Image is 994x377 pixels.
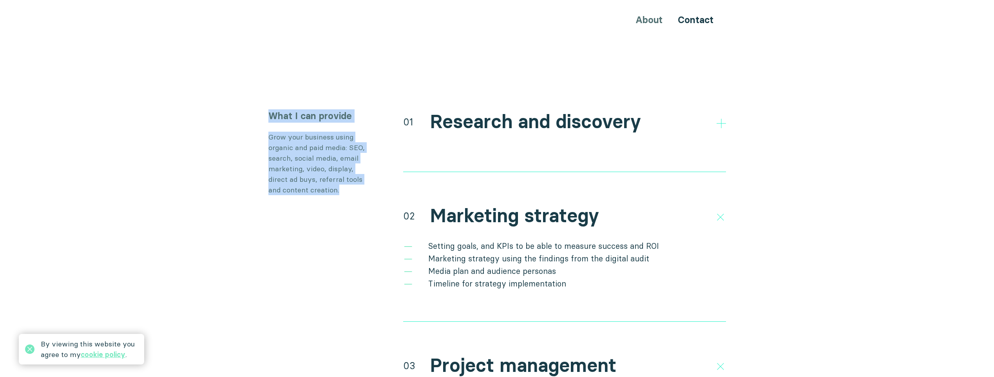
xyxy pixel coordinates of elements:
[403,240,726,252] li: Setting goals, and KPIs to be able to measure success and ROI
[41,339,138,360] div: By viewing this website you agree to my .
[430,354,616,377] h2: Project management
[268,109,370,123] h3: What I can provide
[403,115,413,129] div: 01
[430,205,599,227] h2: Marketing strategy
[403,252,726,265] li: Marketing strategy using the findings from the digital audit
[268,132,370,195] p: Grow your business using organic and paid media: SEO, search, social media, email marketing, vide...
[81,350,125,359] a: cookie policy
[403,359,415,373] div: 03
[403,209,415,223] div: 02
[678,14,713,25] a: Contact
[403,277,726,290] li: Timeline for strategy implementation
[430,111,641,133] h2: Research and discovery
[403,265,726,277] li: Media plan and audience personas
